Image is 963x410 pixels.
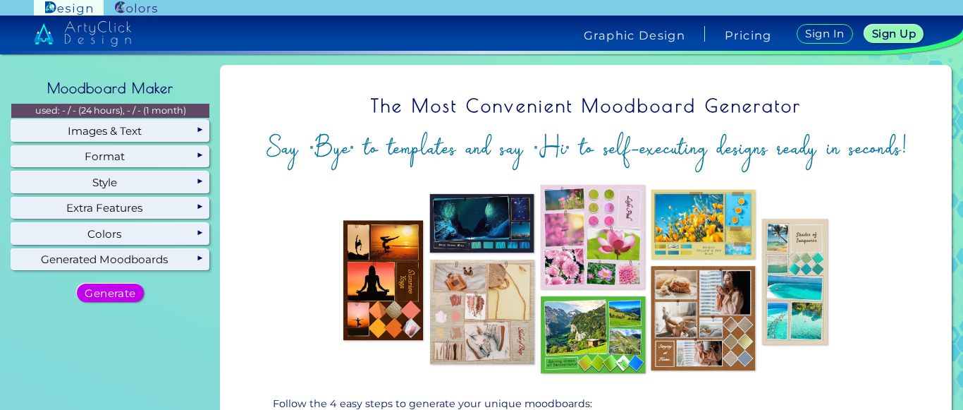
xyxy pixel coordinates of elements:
div: Style [11,171,209,193]
div: Extra Features [11,198,209,219]
img: ArtyClick Colors logo [115,1,157,15]
a: Sign In [797,24,853,44]
div: Images & Text [11,120,209,141]
h2: Say "Bye" to templates and say "Hi" to self-executing designs ready in seconds! [232,130,940,166]
h2: Moodboard Maker [40,73,181,104]
p: used: - / - (24 hours), - / - (1 month) [11,104,209,118]
a: Sign Up [864,25,924,43]
h4: Graphic Design [584,30,685,41]
h1: The Most Convenient Moodboard Generator [232,86,940,126]
h5: Sign In [805,28,844,39]
img: overview.jpg [232,177,940,382]
div: Generated Moodboards [11,249,209,270]
div: Colors [11,223,209,244]
h5: Generate [85,288,136,299]
div: Format [11,146,209,167]
h5: Sign Up [872,28,916,39]
a: Pricing [725,30,772,41]
img: artyclick_design_logo_white_combined_path.svg [34,21,131,47]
